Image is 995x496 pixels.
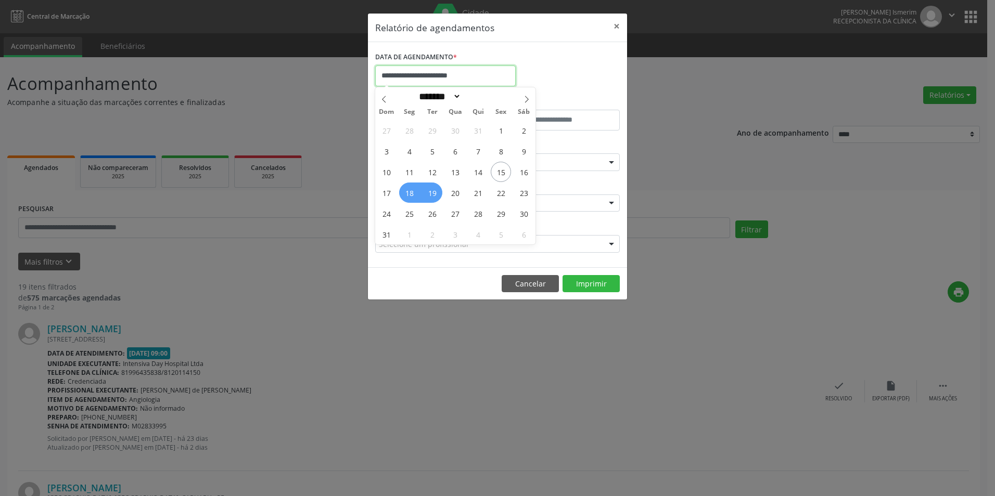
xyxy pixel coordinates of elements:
span: Agosto 8, 2025 [491,141,511,161]
span: Agosto 23, 2025 [514,182,534,203]
span: Agosto 22, 2025 [491,182,511,203]
span: Setembro 1, 2025 [399,224,419,244]
span: Julho 27, 2025 [376,120,397,140]
span: Agosto 29, 2025 [491,203,511,224]
span: Agosto 14, 2025 [468,162,488,182]
span: Agosto 7, 2025 [468,141,488,161]
span: Agosto 15, 2025 [491,162,511,182]
span: Julho 29, 2025 [422,120,442,140]
button: Cancelar [502,275,559,293]
button: Imprimir [563,275,620,293]
span: Agosto 19, 2025 [422,182,442,203]
span: Agosto 30, 2025 [514,203,534,224]
span: Selecione um profissional [379,239,468,250]
span: Dom [375,109,398,115]
span: Agosto 10, 2025 [376,162,397,182]
span: Agosto 4, 2025 [399,141,419,161]
span: Julho 28, 2025 [399,120,419,140]
span: Setembro 3, 2025 [445,224,465,244]
span: Agosto 1, 2025 [491,120,511,140]
input: Year [461,91,495,102]
span: Agosto 17, 2025 [376,182,397,203]
span: Qua [444,109,467,115]
span: Agosto 11, 2025 [399,162,419,182]
span: Agosto 2, 2025 [514,120,534,140]
label: DATA DE AGENDAMENTO [375,49,457,66]
span: Agosto 3, 2025 [376,141,397,161]
span: Julho 30, 2025 [445,120,465,140]
span: Agosto 13, 2025 [445,162,465,182]
span: Agosto 24, 2025 [376,203,397,224]
span: Agosto 27, 2025 [445,203,465,224]
span: Agosto 26, 2025 [422,203,442,224]
span: Agosto 9, 2025 [514,141,534,161]
span: Setembro 2, 2025 [422,224,442,244]
span: Julho 31, 2025 [468,120,488,140]
span: Ter [421,109,444,115]
span: Agosto 20, 2025 [445,182,465,203]
span: Qui [467,109,490,115]
span: Setembro 5, 2025 [491,224,511,244]
h5: Relatório de agendamentos [375,21,494,34]
span: Setembro 6, 2025 [514,224,534,244]
span: Sáb [513,109,535,115]
span: Agosto 12, 2025 [422,162,442,182]
select: Month [415,91,461,102]
span: Agosto 18, 2025 [399,182,419,203]
span: Agosto 31, 2025 [376,224,397,244]
span: Agosto 25, 2025 [399,203,419,224]
span: Seg [398,109,421,115]
span: Agosto 21, 2025 [468,182,488,203]
span: Agosto 16, 2025 [514,162,534,182]
span: Setembro 4, 2025 [468,224,488,244]
span: Agosto 5, 2025 [422,141,442,161]
button: Close [606,14,627,39]
label: ATÉ [500,94,620,110]
span: Agosto 28, 2025 [468,203,488,224]
span: Sex [490,109,513,115]
span: Agosto 6, 2025 [445,141,465,161]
